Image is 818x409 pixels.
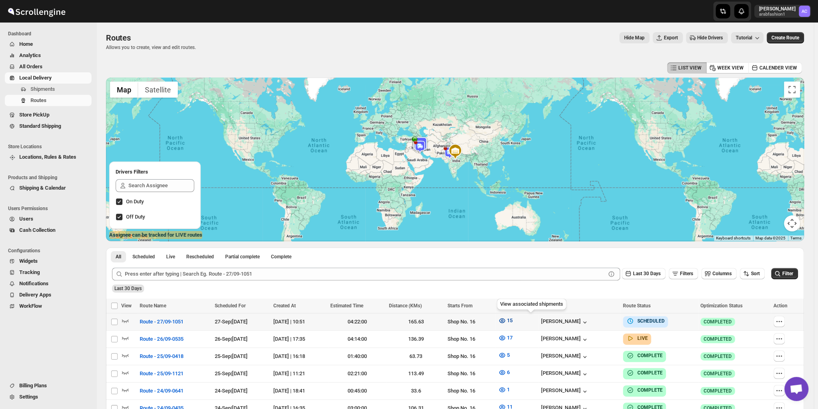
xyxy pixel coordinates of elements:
[667,62,706,74] button: LIST VIEW
[19,52,41,58] span: Analytics
[140,387,183,395] span: Route - 24/09-0641
[106,33,131,43] span: Routes
[138,82,178,98] button: Show satellite imagery
[755,236,785,240] span: Map data ©2025
[8,143,92,150] span: Store Locations
[541,335,589,344] button: [PERSON_NAME]
[686,32,728,43] button: Hide Drivers
[799,6,810,17] span: Abizer Chikhly
[751,271,760,276] span: Sort
[717,65,744,71] span: WEEK VIEW
[493,314,517,327] button: 15
[5,391,92,403] button: Settings
[135,315,188,328] button: Route - 27/09-1051
[541,370,589,378] button: [PERSON_NAME]
[637,335,648,341] b: LIVE
[121,303,132,309] span: View
[704,353,732,360] span: COMPLETED
[541,318,589,326] button: [PERSON_NAME]
[704,388,732,394] span: COMPLETED
[330,352,384,360] div: 01:40:00
[507,387,510,393] span: 1
[389,352,443,360] div: 63.73
[5,289,92,301] button: Delivery Apps
[541,387,589,395] button: [PERSON_NAME]
[448,387,493,395] div: Shop No. 16
[19,382,47,389] span: Billing Plans
[784,377,808,401] div: Open chat
[5,278,92,289] button: Notifications
[132,254,155,260] span: Scheduled
[19,227,55,233] span: Cash Collection
[619,32,649,43] button: Map action label
[8,31,92,37] span: Dashboard
[626,334,648,342] button: LIVE
[215,319,248,325] span: 27-Sep | [DATE]
[507,352,510,358] span: 5
[135,333,188,346] button: Route - 26/09-0535
[736,35,752,41] span: Tutorial
[8,174,92,181] span: Products and Shipping
[5,151,92,163] button: Locations, Rules & Rates
[759,12,796,17] p: arabfashion1
[135,384,188,397] button: Route - 24/09-0641
[140,303,166,309] span: Route Name
[330,318,384,326] div: 04:22:00
[19,280,49,286] span: Notifications
[637,387,663,393] b: COMPLETE
[19,112,49,118] span: Store PickUp
[225,254,260,260] span: Partial complete
[740,268,765,279] button: Sort
[5,61,92,72] button: All Orders
[637,370,663,376] b: COMPLETE
[389,318,443,326] div: 165.63
[8,205,92,212] span: Users Permissions
[759,65,797,71] span: CALENDER VIEW
[697,35,723,41] span: Hide Drivers
[330,387,384,395] div: 00:45:00
[273,335,325,343] div: [DATE] | 17:35
[110,82,138,98] button: Show street map
[389,335,443,343] div: 136.39
[771,268,798,279] button: Filter
[680,271,693,276] span: Filters
[712,271,732,276] span: Columns
[106,44,196,51] p: Allows you to create, view and edit routes.
[31,97,47,103] span: Routes
[140,370,183,378] span: Route - 25/09-1121
[6,1,67,21] img: ScrollEngine
[19,41,33,47] span: Home
[637,353,663,358] b: COMPLETE
[135,350,188,363] button: Route - 25/09-0418
[19,394,38,400] span: Settings
[716,235,751,241] button: Keyboard shortcuts
[706,62,749,74] button: WEEK VIEW
[140,352,183,360] span: Route - 25/09-0418
[5,380,92,391] button: Billing Plans
[704,336,732,342] span: COMPLETED
[330,303,363,309] span: Estimated Time
[626,386,663,394] button: COMPLETE
[116,168,194,176] h2: Drivers Filters
[448,370,493,378] div: Shop No. 16
[448,335,493,343] div: Shop No. 16
[704,370,732,377] span: COMPLETED
[128,179,194,192] input: Search Assignee
[637,318,665,324] b: SCHEDULED
[622,268,665,279] button: Last 30 Days
[448,318,493,326] div: Shop No. 16
[215,388,248,394] span: 24-Sep | [DATE]
[493,331,517,344] button: 17
[448,303,472,309] span: Starts From
[802,9,807,14] text: AC
[701,268,737,279] button: Columns
[140,335,183,343] span: Route - 26/09-0535
[19,154,76,160] span: Locations, Rules & Rates
[19,258,38,264] span: Widgets
[116,254,121,260] span: All
[5,182,92,194] button: Shipping & Calendar
[330,370,384,378] div: 02:21:00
